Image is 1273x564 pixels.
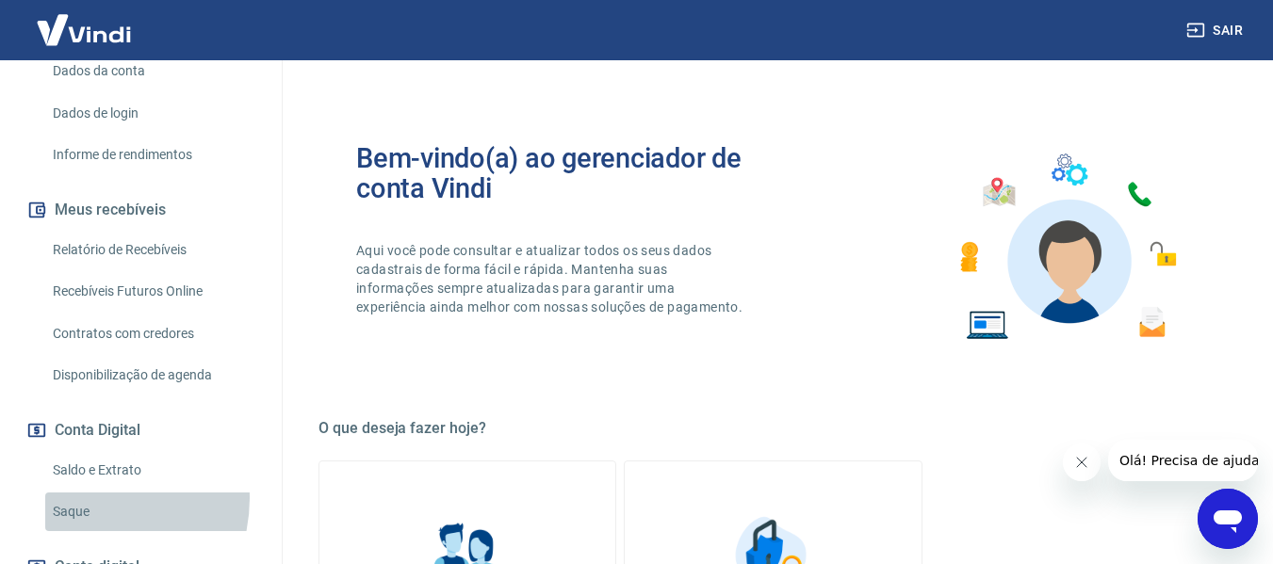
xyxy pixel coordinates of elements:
a: Recebíveis Futuros Online [45,272,259,311]
iframe: Mensagem da empresa [1108,440,1258,481]
p: Aqui você pode consultar e atualizar todos os seus dados cadastrais de forma fácil e rápida. Mant... [356,241,746,316]
a: Disponibilização de agenda [45,356,259,395]
img: Imagem de um avatar masculino com diversos icones exemplificando as funcionalidades do gerenciado... [943,143,1190,351]
img: Vindi [23,1,145,58]
h2: Bem-vindo(a) ao gerenciador de conta Vindi [356,143,774,203]
button: Meus recebíveis [23,189,259,231]
a: Saque [45,492,259,531]
iframe: Botão para abrir a janela de mensagens [1198,489,1258,549]
a: Informe de rendimentos [45,136,259,174]
span: Olá! Precisa de ajuda? [11,13,158,28]
button: Sair [1183,13,1250,48]
h5: O que deseja fazer hoje? [318,419,1228,438]
a: Contratos com credores [45,314,259,353]
a: Saldo e Extrato [45,451,259,490]
a: Relatório de Recebíveis [45,231,259,269]
iframe: Fechar mensagem [1063,443,1101,481]
a: Dados de login [45,94,259,133]
button: Conta Digital [23,410,259,451]
a: Dados da conta [45,52,259,90]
